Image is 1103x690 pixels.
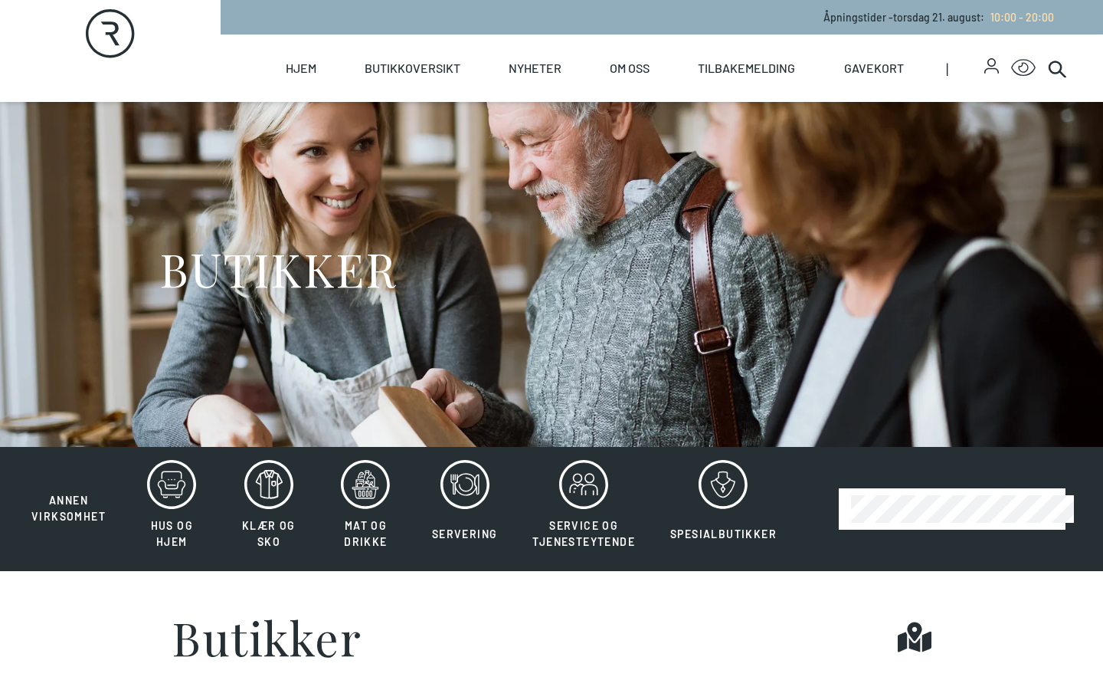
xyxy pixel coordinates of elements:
a: Tilbakemelding [698,34,795,102]
button: Hus og hjem [125,459,219,559]
a: 10:00 - 20:00 [984,11,1054,24]
span: Service og tjenesteytende [532,519,635,548]
p: Åpningstider - torsdag 21. august : [823,9,1054,25]
button: Servering [416,459,514,559]
button: Klær og sko [222,459,316,559]
h1: Butikker [172,614,362,660]
a: Butikkoversikt [365,34,460,102]
a: Hjem [286,34,316,102]
button: Mat og drikke [319,459,413,559]
button: Service og tjenesteytende [516,459,651,559]
a: Om oss [610,34,650,102]
span: Spesialbutikker [670,527,777,540]
button: Spesialbutikker [654,459,793,559]
span: Klær og sko [242,519,296,548]
h1: BUTIKKER [159,240,396,297]
a: Nyheter [509,34,561,102]
button: Open Accessibility Menu [1011,56,1036,80]
button: Annen virksomhet [15,459,122,525]
span: Annen virksomhet [31,494,106,523]
span: Hus og hjem [151,519,193,548]
span: Servering [432,527,498,540]
span: 10:00 - 20:00 [990,11,1054,24]
a: Gavekort [844,34,904,102]
span: Mat og drikke [344,519,387,548]
span: | [946,34,984,102]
